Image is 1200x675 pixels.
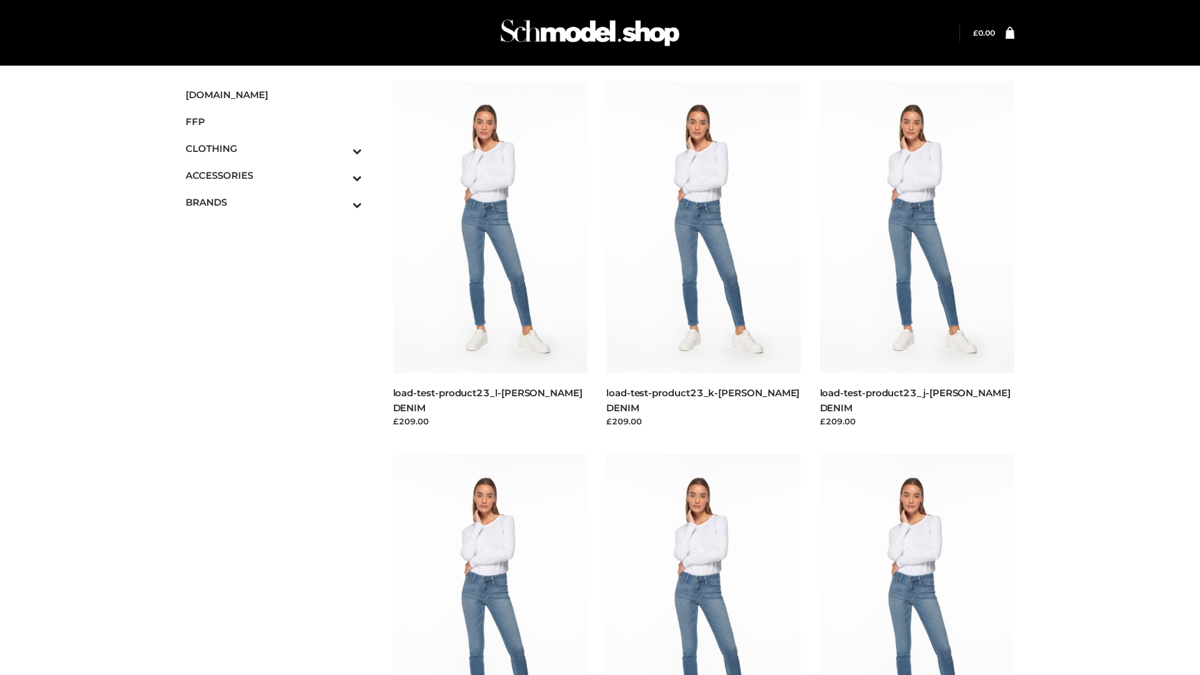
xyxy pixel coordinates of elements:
a: load-test-product23_k-[PERSON_NAME] DENIM [606,387,799,413]
a: [DOMAIN_NAME] [186,81,362,108]
a: BRANDSToggle Submenu [186,189,362,216]
button: Toggle Submenu [318,162,362,189]
button: Toggle Submenu [318,135,362,162]
button: Toggle Submenu [318,189,362,216]
a: ACCESSORIESToggle Submenu [186,162,362,189]
a: £0.00 [973,28,995,37]
span: [DOMAIN_NAME] [186,87,362,102]
img: Schmodel Admin 964 [496,8,684,57]
a: load-test-product23_j-[PERSON_NAME] DENIM [820,387,1011,413]
a: load-test-product23_l-[PERSON_NAME] DENIM [393,387,582,413]
span: £ [973,28,978,37]
span: FFP [186,114,362,129]
span: ACCESSORIES [186,168,362,182]
a: FFP [186,108,362,135]
div: £209.00 [606,415,801,427]
span: BRANDS [186,195,362,209]
div: £209.00 [820,415,1015,427]
a: CLOTHINGToggle Submenu [186,135,362,162]
span: CLOTHING [186,141,362,156]
bdi: 0.00 [973,28,995,37]
div: £209.00 [393,415,588,427]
